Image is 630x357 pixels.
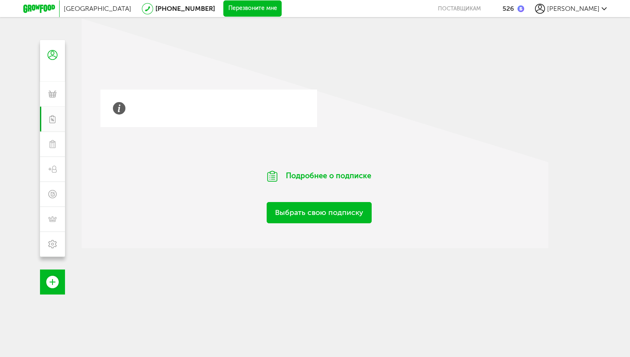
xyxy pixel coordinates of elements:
[113,102,125,115] img: info-grey.b4c3b60.svg
[547,5,600,12] span: [PERSON_NAME]
[155,5,215,12] a: [PHONE_NUMBER]
[223,0,282,17] button: Перезвоните мне
[517,5,524,12] img: bonus_b.cdccf46.png
[502,5,514,12] div: 526
[267,202,372,223] a: Выбрать свою подписку
[244,160,394,192] div: Подробнее о подписке
[64,5,131,12] span: [GEOGRAPHIC_DATA]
